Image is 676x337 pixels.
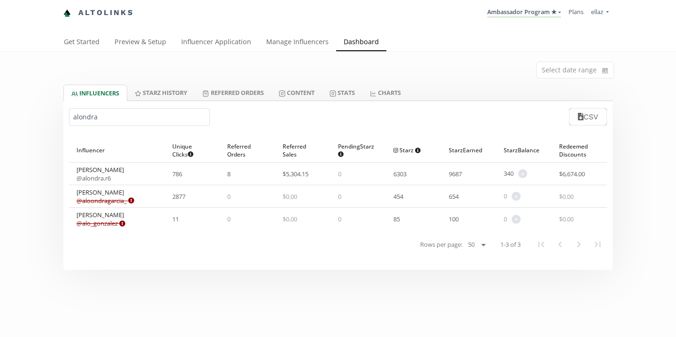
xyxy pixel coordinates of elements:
span: $ 6,674.00 [559,170,585,178]
a: Get Started [56,33,107,52]
a: INFLUENCERS [63,85,127,101]
div: Starz Earned [449,138,489,162]
span: $ 0.00 [283,215,297,223]
a: Ambassador Program ★ [487,8,561,18]
button: CSV [569,108,607,125]
span: 654 [449,192,459,201]
span: Pending Starz [338,142,374,158]
a: Stats [322,85,362,101]
a: Preview & Setup [107,33,174,52]
span: 0 [227,215,230,223]
span: Rows per page: [420,240,462,249]
span: $ 0.00 [283,192,297,201]
span: 2877 [172,192,185,201]
span: 0 [504,192,507,201]
span: $ 0.00 [559,192,574,201]
a: ellaz [591,8,609,18]
a: Influencer Application [174,33,259,52]
button: Previous Page [551,235,569,254]
span: + [512,192,521,201]
span: $ 5,304.15 [283,170,308,178]
span: 1-3 of 3 [500,240,521,249]
iframe: chat widget [9,9,39,38]
span: 0 [338,215,341,223]
div: [PERSON_NAME] [77,188,134,205]
svg: calendar [602,66,608,75]
span: $ 0.00 [559,215,574,223]
span: 0 [338,192,341,201]
a: @alo_gonzalez [77,219,125,227]
a: @alondra.r6 [77,174,111,182]
span: 100 [449,215,459,223]
a: Altolinks [63,5,134,21]
span: 0 [504,215,507,224]
a: Starz HISTORY [127,85,195,101]
span: 9687 [449,170,462,178]
div: [PERSON_NAME] [77,165,124,182]
a: Manage Influencers [259,33,336,52]
span: 0 [227,192,230,201]
div: Redeemed Discounts [559,138,599,162]
button: Last Page [588,235,607,254]
select: Rows per page: [464,239,489,251]
div: Starz Balance [504,138,544,162]
span: 11 [172,215,179,223]
span: + [518,169,527,178]
span: 6303 [393,170,407,178]
span: 8 [227,170,230,178]
button: Next Page [569,235,588,254]
div: Influencer [77,138,157,162]
button: First Page [532,235,551,254]
span: Unique Clicks [172,142,205,158]
span: + [512,215,521,224]
span: Starz [393,146,421,154]
span: 0 [338,170,341,178]
span: 340 [504,169,514,178]
a: CHARTS [362,85,408,101]
a: @aloondragarcia_ [77,196,134,205]
input: Search by name or handle... [69,108,210,126]
span: 454 [393,192,403,201]
div: Referred Orders [227,138,268,162]
span: 85 [393,215,400,223]
a: Content [271,85,322,101]
img: favicon-32x32.png [63,9,71,17]
a: Referred Orders [195,85,271,101]
span: 786 [172,170,182,178]
a: Plans [568,8,584,16]
div: [PERSON_NAME] [77,211,125,227]
a: Dashboard [336,33,386,52]
span: ellaz [591,8,603,16]
div: Referred Sales [283,138,323,162]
